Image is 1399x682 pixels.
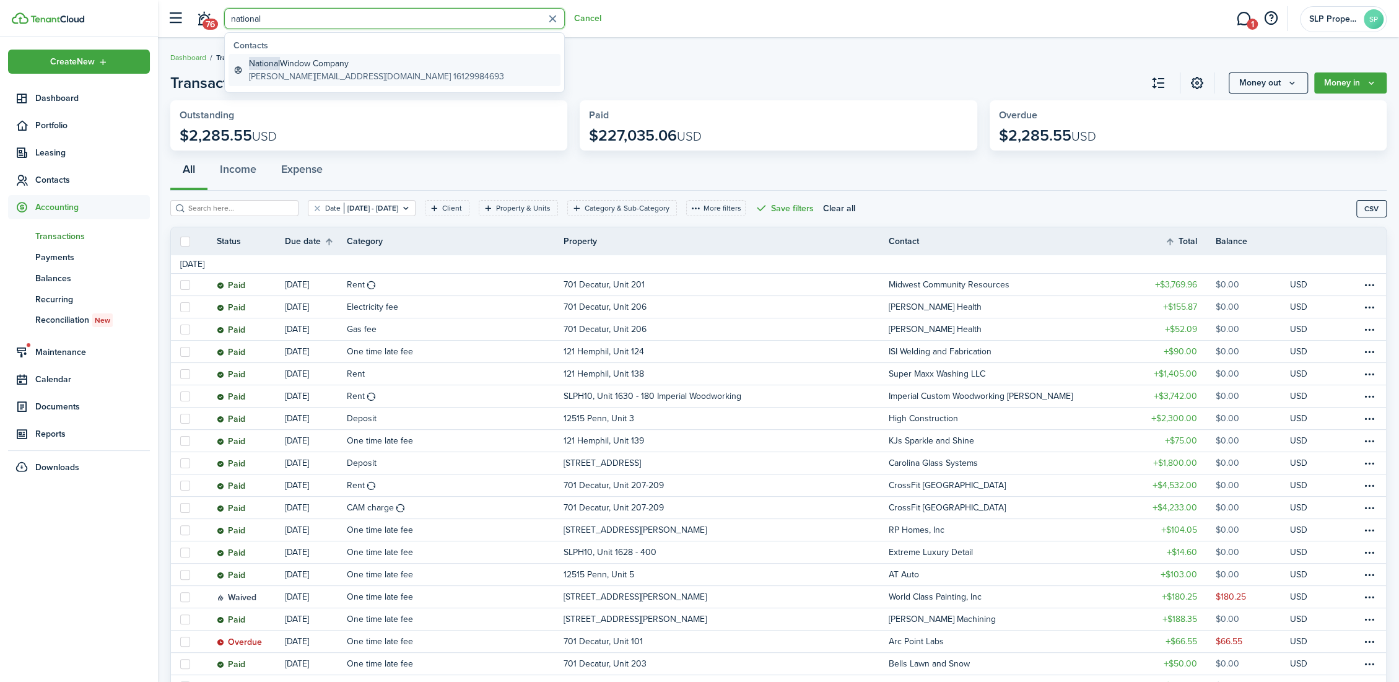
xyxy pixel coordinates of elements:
p: USD [1290,300,1307,313]
p: [STREET_ADDRESS] [564,457,641,470]
table-amount-title: $4,233.00 [1153,501,1197,514]
table-info-title: One time late fee [347,523,413,536]
a: $0.00 [1216,452,1290,474]
table-amount-description: $0.00 [1216,434,1239,447]
a: [STREET_ADDRESS][PERSON_NAME] [564,586,889,608]
a: Reports [8,422,150,446]
table-amount-title: $14.60 [1167,546,1197,559]
p: [DATE] [285,546,309,559]
th: Sort [1165,234,1216,249]
a: USD [1290,430,1324,452]
table-info-title: One time late fee [347,546,413,559]
a: Paid [217,564,285,585]
status: Paid [217,281,245,291]
table-amount-title: $3,742.00 [1154,390,1197,403]
status: Paid [217,414,245,424]
a: One time late fee [347,586,564,608]
table-amount-title: $103.00 [1161,568,1197,581]
table-amount-description: $0.00 [1216,523,1239,536]
table-info-title: One time late fee [347,568,413,581]
a: Paid [217,430,285,452]
a: Paid [217,274,285,295]
p: USD [1290,501,1307,514]
a: Paid [217,474,285,496]
status: Paid [217,370,245,380]
a: AT Auto [889,564,1141,585]
table-info-title: Rent [347,367,365,380]
a: Paid [217,519,285,541]
a: SLPH10, Unit 1630 - 180 Imperial Woodworking [564,385,889,407]
table-amount-description: $0.00 [1216,345,1239,358]
a: USD [1290,474,1324,496]
table-info-title: One time late fee [347,590,413,603]
a: [DATE] [285,586,347,608]
table-profile-info-text: KJs Sparkle and Shine [889,436,974,446]
a: Imperial Custom Woodworking [PERSON_NAME] [889,385,1141,407]
table-profile-info-text: ISI Welding and Fabrication [889,347,992,357]
p: [DATE] [285,501,309,514]
a: $75.00 [1141,430,1216,452]
table-amount-description: $0.00 [1216,367,1239,380]
a: SLPH10, Unit 1628 - 400 [564,541,889,563]
table-profile-info-text: Midwest Community Resources [889,280,1009,290]
filter-tag-label: Date [325,203,341,214]
filter-tag-label: Client [442,203,462,214]
p: USD [1290,345,1307,358]
widget-stats-title: Outstanding [180,110,558,121]
filter-tag-label: Category & Sub-Category [585,203,669,214]
a: 701 Decatur, Unit 206 [564,318,889,340]
a: High Construction [889,408,1141,429]
span: Balances [35,272,150,285]
a: $103.00 [1141,564,1216,585]
a: $4,532.00 [1141,474,1216,496]
a: Waived [217,586,285,608]
table-amount-description: $0.00 [1216,568,1239,581]
p: [DATE] [285,457,309,470]
a: USD [1290,519,1324,541]
p: USD [1290,479,1307,492]
a: [DATE] [285,519,347,541]
a: $0.00 [1216,318,1290,340]
a: USD [1290,408,1324,429]
table-amount-description: $0.00 [1216,323,1239,336]
table-amount-description: $0.00 [1216,457,1239,470]
p: 701 Decatur, Unit 206 [564,300,647,313]
button: Income [207,154,269,191]
a: Paid [217,452,285,474]
table-info-title: Deposit [347,412,377,425]
global-search-item-description: [PERSON_NAME][EMAIL_ADDRESS][DOMAIN_NAME] 16129984693 [249,70,504,83]
a: $0.00 [1216,385,1290,407]
a: Deposit [347,452,564,474]
table-amount-title: $2,300.00 [1151,412,1197,425]
a: $2,300.00 [1141,408,1216,429]
a: $1,405.00 [1141,363,1216,385]
a: Rent [347,474,564,496]
status: Paid [217,437,245,447]
p: [DATE] [285,590,309,603]
global-search-item-title: Window Company [249,57,504,70]
a: Super Maxx Washing LLC [889,363,1141,385]
a: [DATE] [285,318,347,340]
table-amount-description: $0.00 [1216,412,1239,425]
filter-tag: Open filter [425,200,469,216]
filter-tag: Open filter [567,200,677,216]
button: Open sidebar [163,7,187,30]
a: Paid [217,296,285,318]
button: Clear search [543,9,562,28]
a: Gas fee [347,318,564,340]
a: USD [1290,296,1324,318]
p: 701 Decatur, Unit 206 [564,323,647,336]
a: USD [1290,586,1324,608]
a: USD [1290,452,1324,474]
a: Rent [347,385,564,407]
p: [DATE] [285,300,309,313]
a: 701 Decatur, Unit 207-209 [564,497,889,518]
a: Messaging [1232,3,1255,35]
p: USD [1290,390,1307,403]
button: Open menu [170,72,276,94]
a: $90.00 [1141,341,1216,362]
a: [DATE] [285,363,347,385]
table-info-title: Rent [347,390,365,403]
a: Recurring [8,289,150,310]
button: Save filters [755,200,814,216]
